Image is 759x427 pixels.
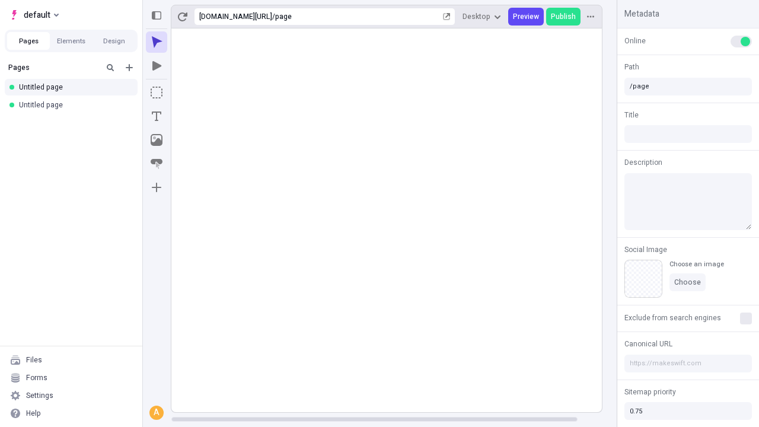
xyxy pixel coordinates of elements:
div: Untitled page [19,100,128,110]
div: Untitled page [19,82,128,92]
button: Preview [508,8,544,26]
button: Box [146,82,167,103]
button: Design [93,32,135,50]
div: Pages [8,63,98,72]
button: Publish [546,8,581,26]
span: Path [624,62,639,72]
span: Title [624,110,639,120]
button: Choose [669,273,706,291]
button: Image [146,129,167,151]
span: Description [624,157,662,168]
button: Pages [7,32,50,50]
button: Add new [122,60,136,75]
button: Desktop [458,8,506,26]
span: Publish [551,12,576,21]
span: Canonical URL [624,339,672,349]
input: https://makeswift.com [624,355,752,372]
div: Help [26,409,41,418]
button: Text [146,106,167,127]
div: [URL][DOMAIN_NAME] [199,12,272,21]
button: Button [146,153,167,174]
span: Social Image [624,244,667,255]
button: Select site [5,6,63,24]
div: A [151,407,162,419]
div: / [272,12,275,21]
div: page [275,12,441,21]
span: Choose [674,278,701,287]
span: Exclude from search engines [624,313,721,323]
span: Preview [513,12,539,21]
div: Settings [26,391,53,400]
div: Forms [26,373,47,383]
span: default [24,8,50,22]
span: Online [624,36,646,46]
button: Elements [50,32,93,50]
span: Sitemap priority [624,387,676,397]
div: Choose an image [669,260,724,269]
div: Files [26,355,42,365]
span: Desktop [463,12,490,21]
